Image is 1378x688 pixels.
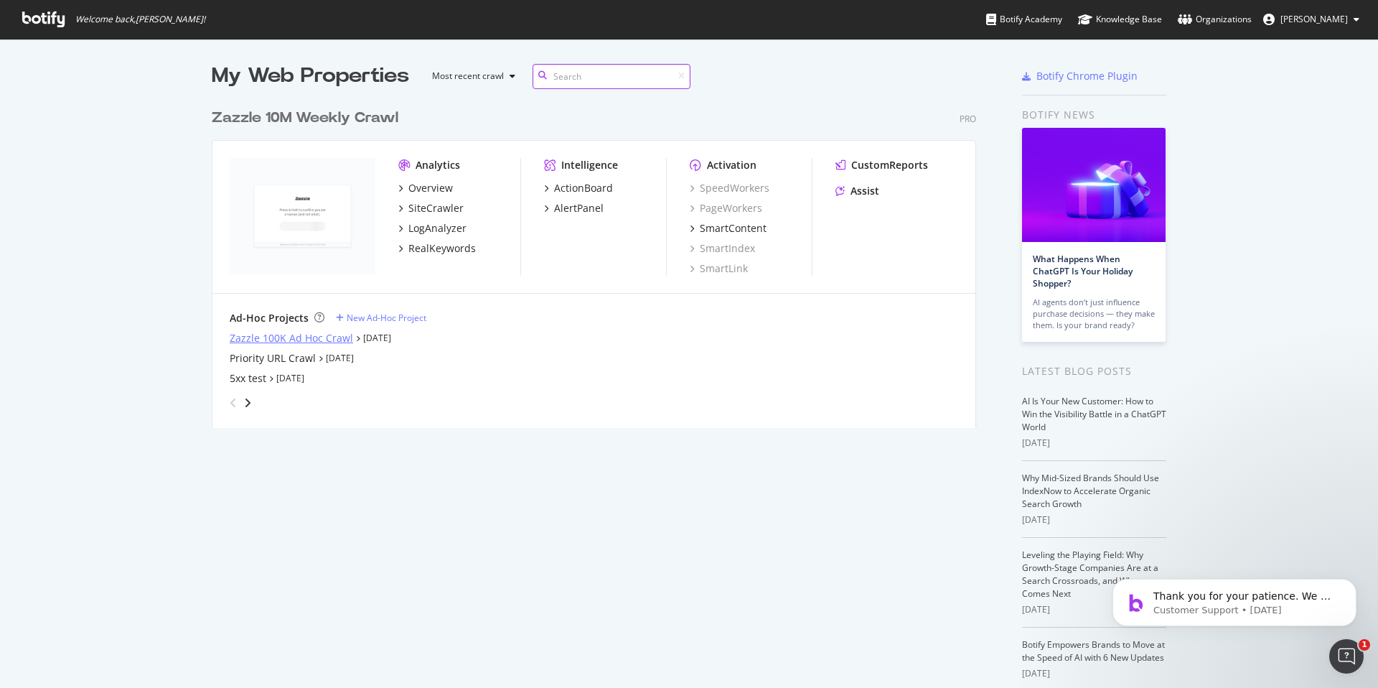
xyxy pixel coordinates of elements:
[75,14,205,25] span: Welcome back, [PERSON_NAME] !
[230,311,309,325] div: Ad-Hoc Projects
[835,184,879,198] a: Assist
[835,158,928,172] a: CustomReports
[432,72,504,80] div: Most recent crawl
[1022,472,1159,510] a: Why Mid-Sized Brands Should Use IndexNow to Accelerate Organic Search Growth
[230,371,266,386] a: 5xx test
[690,181,769,195] a: SpeedWorkers
[561,158,618,172] div: Intelligence
[1022,549,1158,600] a: Leveling the Playing Field: Why Growth-Stage Companies Are at a Search Crossroads, and What Comes...
[690,241,755,256] a: SmartIndex
[707,158,756,172] div: Activation
[690,201,762,215] a: PageWorkers
[986,12,1062,27] div: Botify Academy
[336,312,426,324] a: New Ad-Hoc Project
[212,108,404,129] a: Zazzle 10M Weekly Crawl
[700,221,767,236] div: SmartContent
[1252,8,1371,31] button: [PERSON_NAME]
[416,158,460,172] div: Analytics
[1091,549,1378,649] iframe: Intercom notifications message
[1022,107,1166,123] div: Botify news
[1022,437,1166,450] div: [DATE]
[544,181,613,195] a: ActionBoard
[960,113,976,125] div: Pro
[690,261,748,276] a: SmartLink
[554,201,604,215] div: AlertPanel
[1022,395,1166,433] a: AI Is Your New Customer: How to Win the Visibility Battle in a ChatGPT World
[1033,297,1155,331] div: AI agents don’t just influence purchase decisions — they make them. Is your brand ready?
[850,184,879,198] div: Assist
[1329,639,1364,674] iframe: Intercom live chat
[554,181,613,195] div: ActionBoard
[1178,12,1252,27] div: Organizations
[230,331,353,345] a: Zazzle 100K Ad Hoc Crawl
[230,351,316,366] a: Priority URL Crawl
[408,201,464,215] div: SiteCrawler
[363,332,391,344] a: [DATE]
[851,158,928,172] div: CustomReports
[544,201,604,215] a: AlertPanel
[408,241,476,256] div: RealKeywords
[1022,667,1166,680] div: [DATE]
[1033,253,1133,289] a: What Happens When ChatGPT Is Your Holiday Shopper?
[347,312,426,324] div: New Ad-Hoc Project
[276,372,304,384] a: [DATE]
[326,352,354,364] a: [DATE]
[398,181,453,195] a: Overview
[421,65,521,88] button: Most recent crawl
[212,62,409,90] div: My Web Properties
[1022,363,1166,379] div: Latest Blog Posts
[1359,639,1370,651] span: 1
[533,64,690,89] input: Search
[1022,638,1165,664] a: Botify Empowers Brands to Move at the Speed of AI with 6 New Updates
[212,90,988,428] div: grid
[690,221,767,236] a: SmartContent
[398,201,464,215] a: SiteCrawler
[408,221,467,236] div: LogAnalyzer
[1022,603,1166,616] div: [DATE]
[230,158,375,274] img: zazzle.com
[1036,69,1138,83] div: Botify Chrome Plugin
[1022,513,1166,526] div: [DATE]
[398,221,467,236] a: LogAnalyzer
[1022,128,1166,242] img: What Happens When ChatGPT Is Your Holiday Shopper?
[1078,12,1162,27] div: Knowledge Base
[408,181,453,195] div: Overview
[398,241,476,256] a: RealKeywords
[1022,69,1138,83] a: Botify Chrome Plugin
[243,396,253,410] div: angle-right
[212,108,398,129] div: Zazzle 10M Weekly Crawl
[1280,13,1348,25] span: Colin Ma
[224,391,243,414] div: angle-left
